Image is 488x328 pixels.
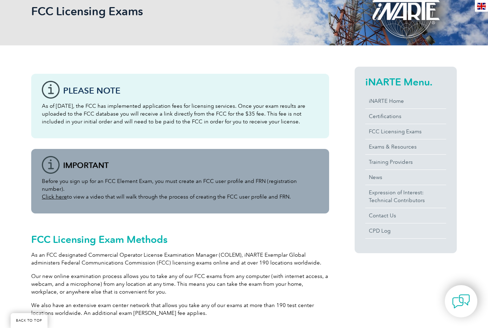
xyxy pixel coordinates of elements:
h3: Please note [63,86,318,95]
a: CPD Log [365,223,446,238]
p: Our new online examination process allows you to take any of our FCC exams from any computer (wit... [31,272,329,296]
h2: FCC Licensing Exams [31,6,329,17]
a: FCC Licensing Exams [365,124,446,139]
h2: FCC Licensing Exam Methods [31,234,329,245]
a: News [365,170,446,185]
p: Before you sign up for an FCC Element Exam, you must create an FCC user profile and FRN (registra... [42,177,318,201]
p: As an FCC designated Commercial Operator License Examination Manager (COLEM), iNARTE Exemplar Glo... [31,251,329,267]
a: Contact Us [365,208,446,223]
a: iNARTE Home [365,94,446,109]
a: Certifications [365,109,446,124]
a: Click here [42,194,67,200]
p: We also have an extensive exam center network that allows you take any of our exams at more than ... [31,301,329,317]
p: As of [DATE], the FCC has implemented application fees for licensing services. Once your exam res... [42,102,318,126]
a: Training Providers [365,155,446,169]
a: Expression of Interest:Technical Contributors [365,185,446,208]
img: contact-chat.png [452,293,470,310]
h2: iNARTE Menu. [365,76,446,88]
img: en [477,3,486,10]
a: BACK TO TOP [11,313,48,328]
a: Exams & Resources [365,139,446,154]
